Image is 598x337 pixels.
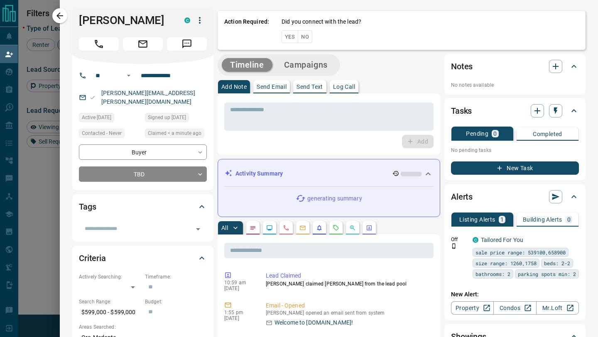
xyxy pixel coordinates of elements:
span: Active [DATE] [82,113,111,122]
p: 1:55 pm [224,310,253,315]
svg: Opportunities [349,225,356,231]
a: Mr.Loft [536,301,579,315]
p: Completed [533,131,562,137]
svg: Calls [283,225,289,231]
p: Action Required: [224,17,269,43]
p: $599,000 - $599,000 [79,305,141,319]
svg: Notes [250,225,256,231]
div: Criteria [79,248,207,268]
div: condos.ca [184,17,190,23]
span: Contacted - Never [82,129,122,137]
p: Add Note [221,84,247,90]
h2: Tasks [451,104,472,117]
div: Buyer [79,144,207,160]
div: Thu Sep 11 2025 [79,113,141,125]
div: Activity Summary [225,166,433,181]
svg: Requests [333,225,339,231]
h2: Criteria [79,252,106,265]
span: parking spots min: 2 [518,270,576,278]
h2: Alerts [451,190,473,203]
div: Tasks [451,101,579,121]
p: Email - Opened [266,301,430,310]
button: Open [124,71,134,81]
div: Notes [451,56,579,76]
svg: Lead Browsing Activity [266,225,273,231]
button: Campaigns [276,58,336,72]
p: [DATE] [224,315,253,321]
p: generating summary [307,194,362,203]
p: Did you connect with the lead? [282,17,361,26]
p: [PERSON_NAME] opened an email sent from system [266,310,430,316]
p: Off [451,236,468,243]
p: Actively Searching: [79,273,141,281]
a: Tailored For You [481,237,523,243]
p: Building Alerts [523,217,562,222]
span: bathrooms: 2 [475,270,510,278]
button: No [298,30,312,43]
p: Send Email [257,84,287,90]
p: Search Range: [79,298,141,305]
p: Send Text [297,84,323,90]
p: Lead Claimed [266,271,430,280]
span: beds: 2-2 [544,259,570,267]
span: sale price range: 539100,658900 [475,248,566,256]
button: Yes [282,30,298,43]
p: All [221,225,228,231]
p: Activity Summary [235,169,283,178]
p: Log Call [333,84,355,90]
span: Signed up [DATE] [148,113,186,122]
svg: Push Notification Only [451,243,457,249]
p: New Alert: [451,290,579,299]
button: Timeline [222,58,272,72]
h2: Tags [79,200,96,213]
div: Tags [79,197,207,217]
a: Property [451,301,494,315]
h2: Notes [451,60,473,73]
p: No pending tasks [451,144,579,156]
p: Budget: [145,298,207,305]
div: Alerts [451,187,579,207]
p: 10:59 am [224,280,253,286]
button: New Task [451,161,579,175]
a: [PERSON_NAME][EMAIL_ADDRESS][PERSON_NAME][DOMAIN_NAME] [101,90,195,105]
a: Condos [493,301,536,315]
svg: Emails [299,225,306,231]
svg: Listing Alerts [316,225,323,231]
p: 1 [500,217,504,222]
div: Sun Sep 14 2025 [145,129,207,140]
span: size range: 1260,1758 [475,259,537,267]
p: Areas Searched: [79,323,207,331]
span: Email [123,37,163,51]
h1: [PERSON_NAME] [79,14,172,27]
p: Pending [466,131,488,137]
svg: Email Valid [90,95,96,100]
svg: Agent Actions [366,225,373,231]
div: Thu Sep 11 2025 [145,113,207,125]
div: condos.ca [473,237,478,243]
span: Claimed < a minute ago [148,129,201,137]
p: Timeframe: [145,273,207,281]
p: Welcome to [DOMAIN_NAME]! [274,318,353,327]
p: Listing Alerts [459,217,495,222]
p: No notes available [451,81,579,89]
div: TBD [79,166,207,182]
p: [PERSON_NAME] claimed [PERSON_NAME] from the lead pool [266,280,430,288]
span: Message [167,37,207,51]
span: Call [79,37,119,51]
p: 0 [493,131,497,137]
p: [DATE] [224,286,253,291]
button: Open [192,223,204,235]
p: 0 [567,217,571,222]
